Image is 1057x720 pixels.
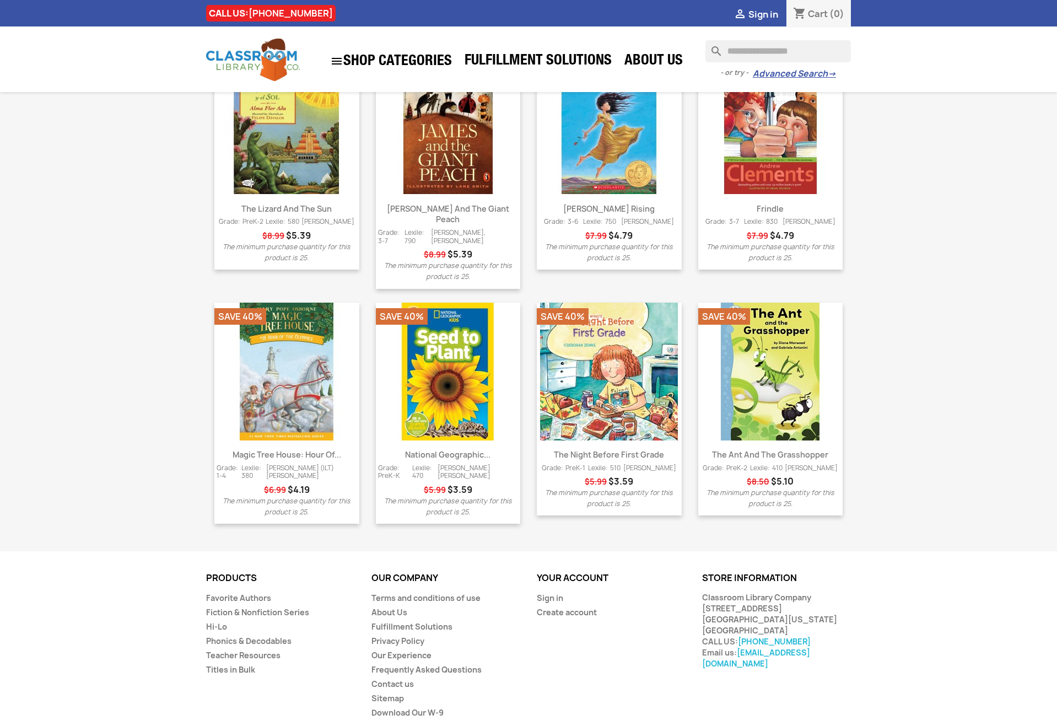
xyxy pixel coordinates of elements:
span: Price [608,475,633,487]
span: [PERSON_NAME] [301,218,354,226]
span: Grade: PreK-1 [542,464,585,472]
img: The Night Before First Grade [540,303,678,440]
span: Regular price [747,230,768,241]
a: Magic Tree House: Hour of... [233,449,341,460]
span: [PERSON_NAME] [623,464,676,472]
li: Save 40% [214,308,266,325]
span: → [828,68,836,79]
span: Price [447,248,472,260]
span: Price [286,229,311,241]
a: Esperanza Rising [537,56,682,194]
span: Grade: PreK-2 [703,464,747,472]
span: Grade: 3-7 [705,218,739,226]
a:  Sign in [734,8,778,20]
span: Lexile: 470 [412,464,437,480]
a: The Lizard and the Sun [214,56,359,194]
a: [EMAIL_ADDRESS][DOMAIN_NAME] [702,647,810,669]
span: [PERSON_NAME] [783,218,835,226]
li: Save 40% [537,308,589,325]
span: Lexile: 790 [405,229,431,245]
a: Fulfillment Solutions [371,621,452,632]
img: The Lizard and the Sun [218,56,355,194]
span: Price [447,483,472,496]
img: National Geographic Readers: Seed to Pla [379,303,517,440]
a: National Geographic Readers: Seed to Pla [376,303,521,440]
p: The minimum purchase quantity for this product is 25. [378,496,519,518]
span: Regular price [747,476,769,487]
span: Regular price [585,476,607,487]
i:  [330,55,343,68]
span: (0) [829,8,844,20]
a: Advanced Search→ [753,68,836,79]
a: Download Our W-9 [371,707,444,718]
span: [PERSON_NAME] [621,218,674,226]
p: The minimum purchase quantity for this product is 25. [217,496,357,518]
span: Lexile: 750 [583,218,616,226]
span: Grade: 3-6 [544,218,578,226]
a: About Us [619,51,688,73]
li: Save 40% [698,308,750,325]
a: The Ant and the Grasshopper [712,449,828,460]
a: Titles in Bulk [206,664,255,675]
a: Contact us [371,679,414,689]
a: Favorite Authors [206,593,271,603]
a: Magic Tree House: Hour of the Olympics [214,303,359,440]
span: Regular price [262,230,284,241]
p: Store information [702,573,851,583]
i:  [734,8,747,22]
span: Grade: 1-4 [217,464,241,480]
a: [PHONE_NUMBER] [249,7,333,19]
a: SHOP CATEGORIES [325,49,457,73]
span: [PERSON_NAME] [PERSON_NAME] [438,464,519,480]
span: Sign in [748,8,778,20]
a: Frequently Asked Questions [371,664,482,675]
i: search [705,40,719,53]
a: [PERSON_NAME] and the Giant Peach [387,203,509,225]
p: The minimum purchase quantity for this product is 25. [539,241,680,264]
div: Classroom Library Company [STREET_ADDRESS] [GEOGRAPHIC_DATA][US_STATE] [GEOGRAPHIC_DATA] CALL US:... [702,592,851,669]
a: Create account [537,607,597,617]
span: Grade: 3-7 [378,229,405,245]
span: [PERSON_NAME], [PERSON_NAME] [431,229,518,245]
span: Price [771,475,794,487]
span: Lexile: 580 [266,218,299,226]
a: The Night Before First Grade [554,449,664,460]
input: Search [705,40,851,62]
img: Classroom Library Company [206,39,300,81]
span: [PERSON_NAME] [785,464,838,472]
p: Products [206,573,355,583]
span: [PERSON_NAME] (ILT) [PERSON_NAME] [266,464,357,480]
p: The minimum purchase quantity for this product is 25. [539,487,680,509]
p: The minimum purchase quantity for this product is 25. [378,260,519,282]
a: Sign in [537,593,563,603]
i: shopping_cart [793,8,806,21]
a: The Lizard and the Sun [241,203,332,214]
div: CALL US: [206,5,336,22]
p: The minimum purchase quantity for this product is 25. [700,241,841,264]
a: Sitemap [371,693,404,703]
span: - or try - [720,67,753,78]
li: Save 40% [376,308,428,325]
p: The minimum purchase quantity for this product is 25. [217,241,357,264]
a: Hi-Lo [206,621,227,632]
a: National Geographic... [405,449,490,460]
img: James and the Giant Peach [379,56,517,194]
span: Grade: PreK-K [378,464,413,480]
span: Lexile: 830 [744,218,778,226]
span: Lexile: 380 [241,464,266,480]
a: [PHONE_NUMBER] [738,636,811,647]
span: Lexile: 410 [750,464,783,472]
img: Magic Tree House: Hour of the Olympics [218,303,355,440]
a: Our Experience [371,650,432,660]
a: Phonics & Decodables [206,636,292,646]
span: Regular price [424,485,446,496]
a: James and the Giant Peach [376,56,521,194]
p: Our company [371,573,520,583]
a: The Night Before First Grade [537,303,682,440]
span: Price [770,229,794,241]
span: Regular price [424,249,446,260]
a: Your account [537,572,608,584]
span: Grade: PreK-2 [219,218,263,226]
a: Privacy Policy [371,636,424,646]
img: Frindle [702,56,839,194]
